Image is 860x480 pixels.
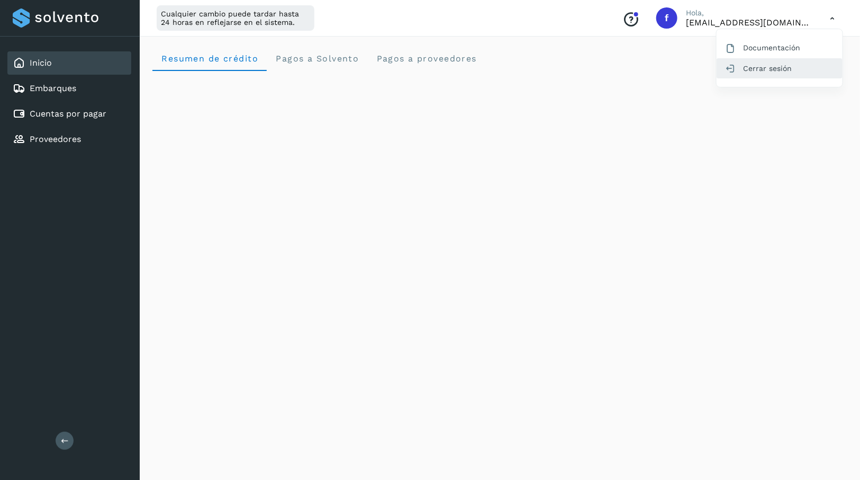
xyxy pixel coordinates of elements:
div: Embarques [7,77,131,100]
div: Cuentas por pagar [7,102,131,126]
a: Cuentas por pagar [30,109,106,119]
a: Inicio [30,58,52,68]
div: Proveedores [7,128,131,151]
div: Documentación [717,38,843,58]
a: Embarques [30,83,76,93]
a: Proveedores [30,134,81,144]
div: Cerrar sesión [717,58,843,78]
div: Inicio [7,51,131,75]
